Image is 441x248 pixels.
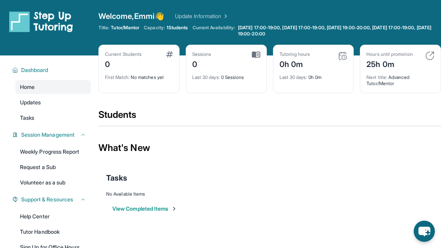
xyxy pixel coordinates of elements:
[21,196,73,203] span: Support & Resources
[366,74,387,80] span: Next title :
[98,109,441,126] div: Students
[15,209,91,223] a: Help Center
[20,114,34,122] span: Tasks
[192,70,260,80] div: 0 Sessions
[9,11,73,32] img: logo
[98,25,109,31] span: Title:
[280,70,348,80] div: 0h 0m
[106,173,127,183] span: Tasks
[112,205,177,213] button: View Completed Items
[238,25,439,37] span: [DATE] 17:00-19:00, [DATE] 17:00-19:00, [DATE] 19:00-20:00, [DATE] 17:00-19:00, [DATE] 19:00-20:00
[105,74,130,80] span: First Match :
[280,51,310,57] div: Tutoring hours
[15,111,91,125] a: Tasks
[193,25,235,37] span: Current Availability:
[144,25,165,31] span: Capacity:
[192,57,211,70] div: 0
[20,99,41,106] span: Updates
[15,96,91,109] a: Updates
[175,12,229,20] a: Update Information
[105,70,173,80] div: No matches yet
[15,176,91,189] a: Volunteer as a sub
[338,51,347,60] img: card
[15,80,91,94] a: Home
[236,25,441,37] a: [DATE] 17:00-19:00, [DATE] 17:00-19:00, [DATE] 19:00-20:00, [DATE] 17:00-19:00, [DATE] 19:00-20:00
[366,51,413,57] div: Hours until promotion
[111,25,139,31] span: Tutor/Mentor
[192,51,211,57] div: Sessions
[366,70,434,87] div: Advanced Tutor/Mentor
[105,51,141,57] div: Current Students
[21,66,48,74] span: Dashboard
[21,131,75,139] span: Session Management
[425,51,434,60] img: card
[15,225,91,239] a: Tutor Handbook
[98,11,164,22] span: Welcome, Emmi 👋
[414,221,435,242] button: chat-button
[192,74,220,80] span: Last 30 days :
[18,131,86,139] button: Session Management
[280,57,310,70] div: 0h 0m
[166,51,173,57] img: card
[98,131,441,165] div: What's New
[18,66,86,74] button: Dashboard
[252,51,260,58] img: card
[15,145,91,159] a: Weekly Progress Report
[20,83,35,91] span: Home
[221,12,229,20] img: Chevron Right
[166,25,188,31] span: 1 Students
[15,160,91,174] a: Request a Sub
[106,191,433,197] div: No Available Items
[105,57,141,70] div: 0
[18,196,86,203] button: Support & Resources
[280,74,307,80] span: Last 30 days :
[366,57,413,70] div: 25h 0m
